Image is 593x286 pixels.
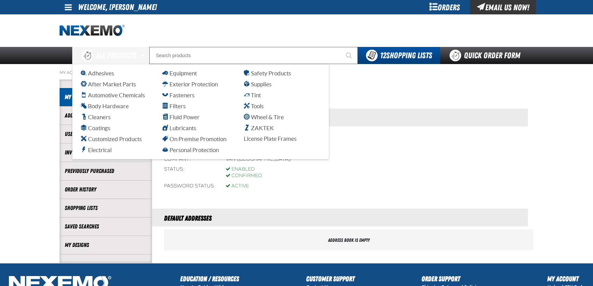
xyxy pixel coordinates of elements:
[81,81,136,87] span: After Market Parts
[244,114,284,120] span: Wheel & Tire
[162,136,226,142] span: On Premise Promotion
[226,156,291,163] div: Van ([GEOGRAPHIC_DATA])
[81,103,129,109] span: Body Hardware
[244,92,261,98] span: Tint
[81,147,112,153] span: Electrical
[162,81,218,87] span: Exterior Protection
[81,114,111,120] span: Cleaners
[60,70,88,75] a: My Account
[60,70,533,75] nav: Breadcrumbs
[162,70,197,76] span: Equipment
[226,166,262,173] div: Enabled
[81,70,114,76] span: Adhesives
[65,204,147,212] a: Shopping Lists
[180,274,239,284] h2: Education / Resources
[341,47,358,64] button: Start Searching
[421,274,480,284] h2: Order Support
[65,223,147,231] a: Saved Searches
[380,51,432,60] span: Shopping Lists
[164,166,215,179] div: Status
[81,136,142,142] span: Customized Products
[60,25,125,37] a: Home
[65,241,147,249] a: My Designs
[138,47,149,64] button: Open All Products pages
[65,149,147,157] a: Invoice History
[164,230,533,250] div: Address book is empty
[162,125,196,131] span: Lubricants
[65,112,147,120] a: Address Book
[65,186,147,194] a: Order History
[226,183,249,189] div: Active
[164,183,215,189] div: Password status
[162,114,200,120] span: Fluid Power
[380,51,386,60] strong: 12
[65,93,147,101] a: My Profile
[244,81,272,87] span: Supplies
[306,274,355,284] h2: Customer Support
[244,103,264,109] span: Tools
[164,214,212,222] span: Default Addresses
[164,156,215,163] div: Company
[244,70,291,76] span: Safety Products
[162,103,186,109] span: Filters
[65,130,147,138] a: Users
[81,92,145,98] span: Automotive Chemicals
[440,47,533,64] a: Quick Order Form
[244,125,274,131] span: ZAKTEK
[162,147,219,153] span: Personal Protection
[81,125,110,131] span: Coatings
[149,47,358,64] input: Search
[358,47,440,64] button: You have 12 Shopping Lists. Open to view details
[65,167,147,175] a: Previously Purchased
[96,49,137,62] span: All Products
[244,135,296,142] span: License Plate Frames
[547,274,586,284] h2: My Account
[226,173,262,179] div: Confirmed
[162,92,194,98] span: Fasteners
[60,25,125,37] img: Nexemo logo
